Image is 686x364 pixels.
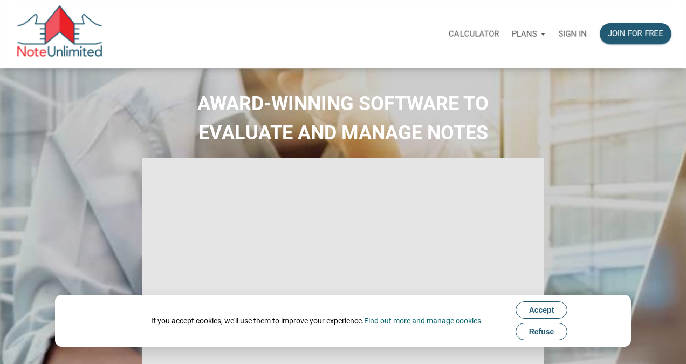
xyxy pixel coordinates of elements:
[449,29,499,39] p: Calculator
[529,306,554,314] span: Accept
[529,327,554,336] span: Refuse
[558,29,587,39] p: Sign in
[512,29,537,39] p: Plans
[600,23,671,44] button: Join for free
[151,315,481,326] div: If you accept cookies, we'll use them to improve your experience.
[8,89,678,147] h2: AWARD-WINNING SOFTWARE TO EVALUATE AND MANAGE NOTES
[364,316,481,325] a: Find out more and manage cookies
[516,323,568,340] button: Refuse
[516,301,568,319] button: Accept
[593,17,678,51] a: Join for free
[505,17,552,51] a: Plans
[442,17,505,51] a: Calculator
[552,17,593,51] a: Sign in
[505,18,552,50] button: Plans
[608,28,663,40] div: Join for free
